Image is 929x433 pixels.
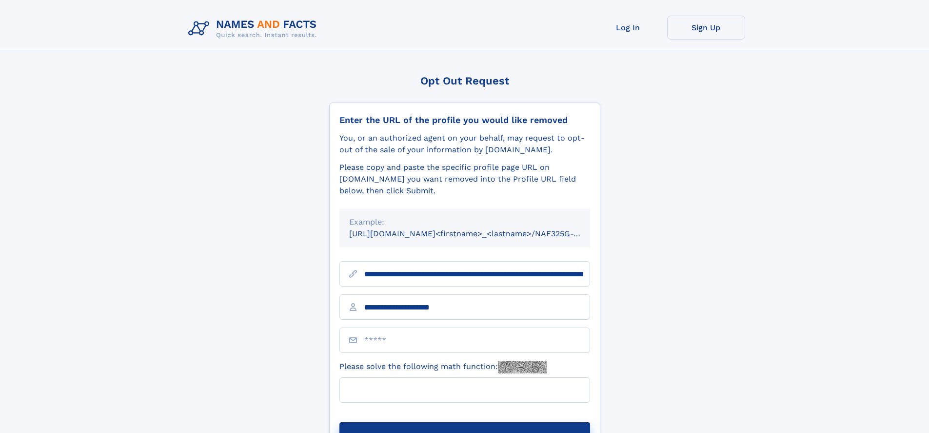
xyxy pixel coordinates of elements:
[339,115,590,125] div: Enter the URL of the profile you would like removed
[667,16,745,40] a: Sign Up
[184,16,325,42] img: Logo Names and Facts
[339,361,547,373] label: Please solve the following math function:
[339,162,590,197] div: Please copy and paste the specific profile page URL on [DOMAIN_NAME] you want removed into the Pr...
[349,216,580,228] div: Example:
[589,16,667,40] a: Log In
[339,132,590,156] div: You, or an authorized agent on your behalf, may request to opt-out of the sale of your informatio...
[349,229,609,238] small: [URL][DOMAIN_NAME]<firstname>_<lastname>/NAF325G-xxxxxxxx
[329,75,600,87] div: Opt Out Request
